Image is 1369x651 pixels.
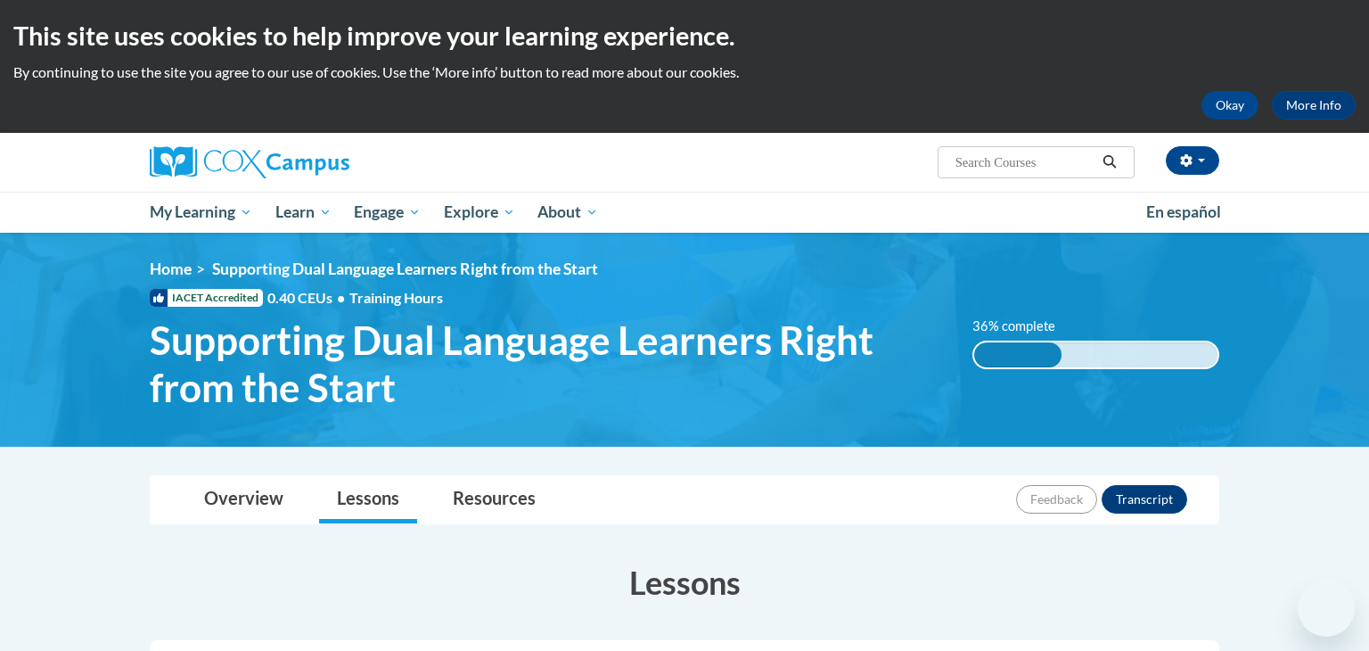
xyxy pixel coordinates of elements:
div: 36% complete [974,342,1062,367]
h2: This site uses cookies to help improve your learning experience. [13,18,1356,54]
a: Engage [342,192,432,233]
span: En español [1146,202,1221,221]
a: Cox Campus [150,146,488,178]
button: Account Settings [1166,146,1219,175]
iframe: Button to launch messaging window [1298,580,1355,637]
a: About [527,192,611,233]
input: Search Courses [954,152,1096,173]
span: Training Hours [349,289,443,306]
span: Supporting Dual Language Learners Right from the Start [212,260,598,278]
a: My Learning [138,192,264,233]
button: Transcript [1102,485,1187,514]
a: Overview [186,476,301,523]
button: Feedback [1016,485,1097,514]
span: About [537,202,598,223]
div: Main menu [123,192,1246,233]
img: Cox Campus [150,146,349,178]
span: Supporting Dual Language Learners Right from the Start [150,317,946,411]
a: More Info [1272,91,1356,119]
a: Learn [264,192,343,233]
a: Resources [435,476,553,523]
a: Explore [432,192,527,233]
span: Engage [354,202,421,223]
button: Okay [1201,91,1258,119]
span: • [337,289,345,306]
p: By continuing to use the site you agree to our use of cookies. Use the ‘More info’ button to read... [13,62,1356,82]
a: Lessons [319,476,417,523]
button: Search [1096,152,1123,173]
a: En español [1135,194,1233,231]
label: 36% complete [972,317,1075,336]
span: Learn [275,202,332,223]
span: Explore [444,202,515,223]
span: IACET Accredited [150,289,263,307]
span: 0.40 CEUs [267,288,349,308]
a: Home [150,260,192,278]
span: My Learning [150,202,252,223]
h3: Lessons [150,560,1219,605]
